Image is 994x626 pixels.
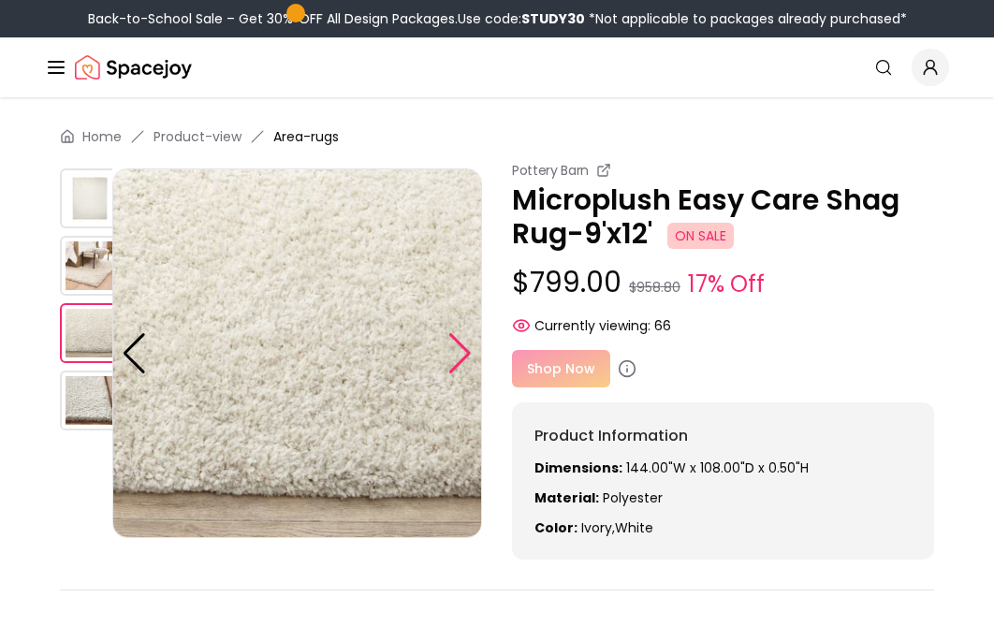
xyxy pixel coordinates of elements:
[603,488,663,507] span: polyester
[534,425,912,447] h6: Product Information
[581,518,615,537] span: ivory ,
[534,459,622,477] strong: Dimensions:
[534,316,650,335] span: Currently viewing:
[153,127,241,146] a: Product-view
[273,127,339,146] span: Area-rugs
[534,518,577,537] strong: Color:
[585,9,907,28] span: *Not applicable to packages already purchased*
[512,266,934,301] p: $799.00
[688,268,765,301] small: 17% Off
[75,49,192,86] a: Spacejoy
[512,183,934,251] p: Microplush Easy Care Shag Rug-9'x12'
[629,278,680,297] small: $958.80
[112,168,482,538] img: https://storage.googleapis.com/spacejoy-main/assets/6076d97b564b96002362b0f7/product_2_j1ha2hn0fj67
[60,127,934,146] nav: breadcrumb
[458,9,585,28] span: Use code:
[60,168,120,228] img: https://storage.googleapis.com/spacejoy-main/assets/6076d97b564b96002362b0f7/product_0_caa2m1f6b55e
[45,37,949,97] nav: Global
[60,371,120,430] img: https://storage.googleapis.com/spacejoy-main/assets/6076d97b564b96002362b0f7/product_3_dpamkhmo92ie
[60,236,120,296] img: https://storage.googleapis.com/spacejoy-main/assets/6076d97b564b96002362b0f7/product_1_iflfk2gmd3k
[60,303,120,363] img: https://storage.googleapis.com/spacejoy-main/assets/6076d97b564b96002362b0f7/product_2_j1ha2hn0fj67
[534,459,912,477] p: 144.00"W x 108.00"D x 0.50"H
[667,223,734,249] span: ON SALE
[521,9,585,28] b: STUDY30
[615,518,653,537] span: white
[654,316,671,335] span: 66
[75,49,192,86] img: Spacejoy Logo
[82,127,122,146] a: Home
[88,9,907,28] div: Back-to-School Sale – Get 30% OFF All Design Packages.
[512,161,589,180] small: Pottery Barn
[534,488,599,507] strong: Material:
